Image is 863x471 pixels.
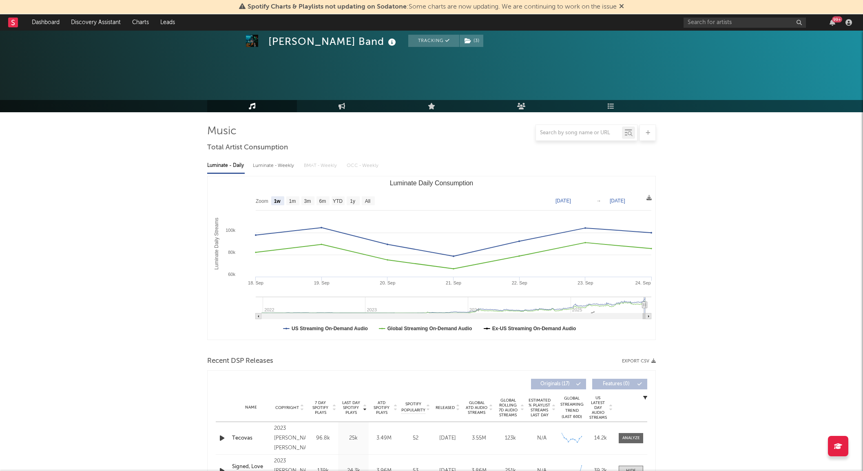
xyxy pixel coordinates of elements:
div: Name [232,404,270,411]
a: Leads [155,14,181,31]
span: Last Day Spotify Plays [340,400,362,415]
a: Tecovas [232,434,270,442]
text: US Streaming On-Demand Audio [292,326,368,331]
text: 22. Sep [512,280,527,285]
span: Copyright [275,405,299,410]
a: Charts [126,14,155,31]
div: 2023 [PERSON_NAME] [PERSON_NAME] [274,424,305,453]
div: Luminate - Weekly [253,159,296,173]
div: 25k [340,434,367,442]
text: Luminate Daily Streams [214,218,219,269]
text: 1m [289,198,296,204]
text: 24. Sep [635,280,651,285]
text: 20. Sep [380,280,395,285]
text: 19. Sep [314,280,330,285]
div: 3.49M [371,434,397,442]
div: Global Streaming Trend (Last 60D) [560,395,584,420]
span: Released [436,405,455,410]
span: Originals ( 17 ) [536,382,574,387]
div: 96.8k [310,434,336,442]
span: Estimated % Playlist Streams Last Day [528,398,551,418]
text: 1y [350,198,355,204]
text: [DATE] [610,198,625,204]
text: 60k [228,272,235,277]
span: Spotify Popularity [401,401,425,413]
span: Global Rolling 7D Audio Streams [497,398,519,418]
text: → [596,198,601,204]
div: 99 + [832,16,842,22]
input: Search for artists [684,18,806,28]
text: YTD [333,198,343,204]
span: Spotify Charts & Playlists not updating on Sodatone [248,4,407,10]
text: 21. Sep [446,280,461,285]
a: Dashboard [26,14,65,31]
span: Features ( 0 ) [597,382,635,387]
a: Discovery Assistant [65,14,126,31]
span: Recent DSP Releases [207,356,273,366]
svg: Luminate Daily Consumption [208,176,655,340]
div: 52 [401,434,430,442]
text: Global Streaming On-Demand Audio [387,326,472,331]
text: Ex-US Streaming On-Demand Audio [492,326,576,331]
text: 23. Sep [578,280,593,285]
span: Total Artist Consumption [207,143,288,153]
text: 3m [304,198,311,204]
button: Features(0) [592,379,647,389]
div: [PERSON_NAME] Band [268,35,398,48]
span: 7 Day Spotify Plays [310,400,331,415]
span: Global ATD Audio Streams [465,400,488,415]
div: 14.2k [588,434,613,442]
text: 1w [274,198,281,204]
text: 100k [226,228,235,233]
text: 18. Sep [248,280,263,285]
button: Export CSV [622,359,656,364]
span: US Latest Day Audio Streams [588,395,608,420]
text: 80k [228,250,235,255]
button: (3) [460,35,483,47]
div: Luminate - Daily [207,159,245,173]
button: Tracking [408,35,459,47]
span: ATD Spotify Plays [371,400,392,415]
span: ( 3 ) [459,35,484,47]
text: All [365,198,370,204]
span: Dismiss [619,4,624,10]
div: N/A [528,434,555,442]
span: : Some charts are now updating. We are continuing to work on the issue [248,4,617,10]
div: [DATE] [434,434,461,442]
button: Originals(17) [531,379,586,389]
text: Luminate Daily Consumption [390,180,474,187]
text: 6m [319,198,326,204]
text: Zoom [256,198,268,204]
div: 123k [497,434,524,442]
div: 3.55M [465,434,493,442]
text: [DATE] [555,198,571,204]
input: Search by song name or URL [536,130,622,136]
button: 99+ [830,19,835,26]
